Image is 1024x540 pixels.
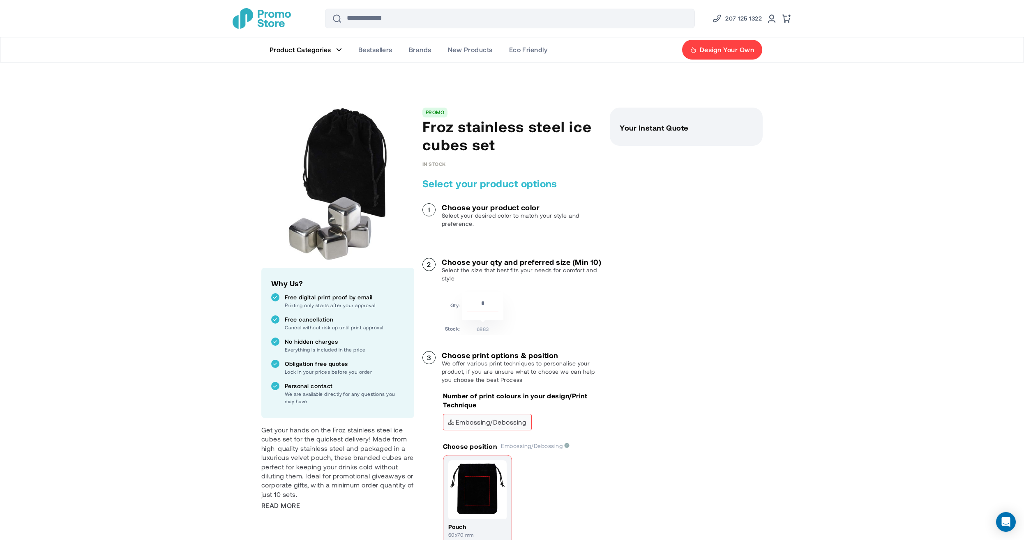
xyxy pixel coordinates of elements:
div: Availability [422,161,446,167]
h4: pouch [448,523,507,531]
a: Phone [712,14,762,23]
span: Product Categories [270,46,331,54]
p: Cancel without risk up until print approval [285,324,404,331]
h2: Why Us? [271,278,404,289]
span: Eco Friendly [509,46,548,54]
a: Eco Friendly [501,37,556,62]
td: 6883 [462,322,503,333]
h1: Froz stainless steel ice cubes set [422,117,602,154]
p: Select your desired color to match your style and preference. [442,211,602,228]
span: Read More [261,501,300,510]
h3: Choose your qty and preferred size (Min 10) [442,258,602,266]
a: PROMO [426,109,444,115]
p: Obligation free quotes [285,360,404,368]
p: We offer various print techniques to personalise your product, if you are unsure what to choose w... [442,359,602,384]
p: Select the size that best fits your needs for comfort and style [442,266,602,283]
td: Qty: [445,292,460,320]
p: Number of print colours in your design/Print Technique [443,391,602,410]
span: Brands [409,46,431,54]
span: Design Your Own [700,46,754,54]
span: In stock [422,161,446,167]
h3: Choose print options & position [442,351,602,359]
p: 60x70 mm [448,531,507,538]
a: Bestsellers [350,37,401,62]
p: Printing only starts after your approval [285,301,404,309]
a: store logo [233,8,291,29]
p: Free cancellation [285,315,404,324]
h3: Choose your product color [442,203,602,211]
a: Product Categories [261,37,350,62]
span: Embossing/Debossing [501,442,570,449]
p: Choose position [443,442,497,451]
p: Lock in your prices before you order [285,368,404,375]
p: We are available directly for any questions you may have [285,390,404,405]
p: Personal contact [285,382,404,390]
img: Promotional Merchandise [233,8,291,29]
div: Get your hands on the Froz stainless steel ice cubes set for the quickest delivery! Made from hig... [261,425,414,499]
p: Everything is included in the price [285,346,404,353]
div: Open Intercom Messenger [996,512,1016,532]
img: main product photo [261,108,414,260]
a: New Products [440,37,501,62]
a: Design Your Own [682,39,763,60]
img: Print position pouch [448,460,507,519]
h2: Select your product options [422,177,602,190]
span: Bestsellers [358,46,392,54]
span: New Products [448,46,493,54]
p: No hidden charges [285,338,404,346]
span: Embossing/Debossing [448,419,526,425]
td: Stock: [445,322,460,333]
h3: Your Instant Quote [620,124,753,132]
a: Brands [401,37,440,62]
p: Free digital print proof by email [285,293,404,301]
span: 207 125 1322 [725,14,762,23]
